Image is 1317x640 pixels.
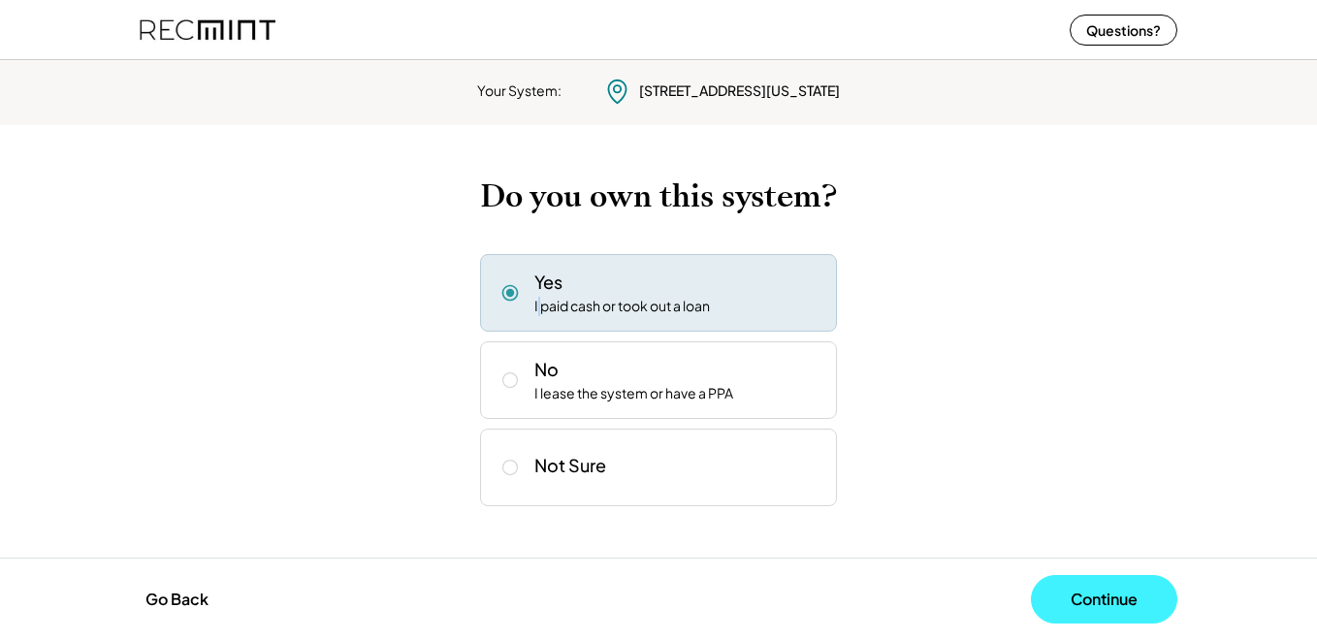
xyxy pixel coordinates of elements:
div: I lease the system or have a PPA [534,384,733,403]
h2: Do you own this system? [480,177,837,215]
div: Not Sure [534,454,606,476]
button: Continue [1031,575,1177,624]
div: No [534,357,559,381]
button: Questions? [1070,15,1177,46]
button: Go Back [140,578,214,621]
div: I paid cash or took out a loan [534,297,710,316]
div: [STREET_ADDRESS][US_STATE] [639,81,840,101]
img: recmint-logotype%403x%20%281%29.jpeg [140,4,275,55]
div: Yes [534,270,562,294]
div: Your System: [477,81,562,101]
